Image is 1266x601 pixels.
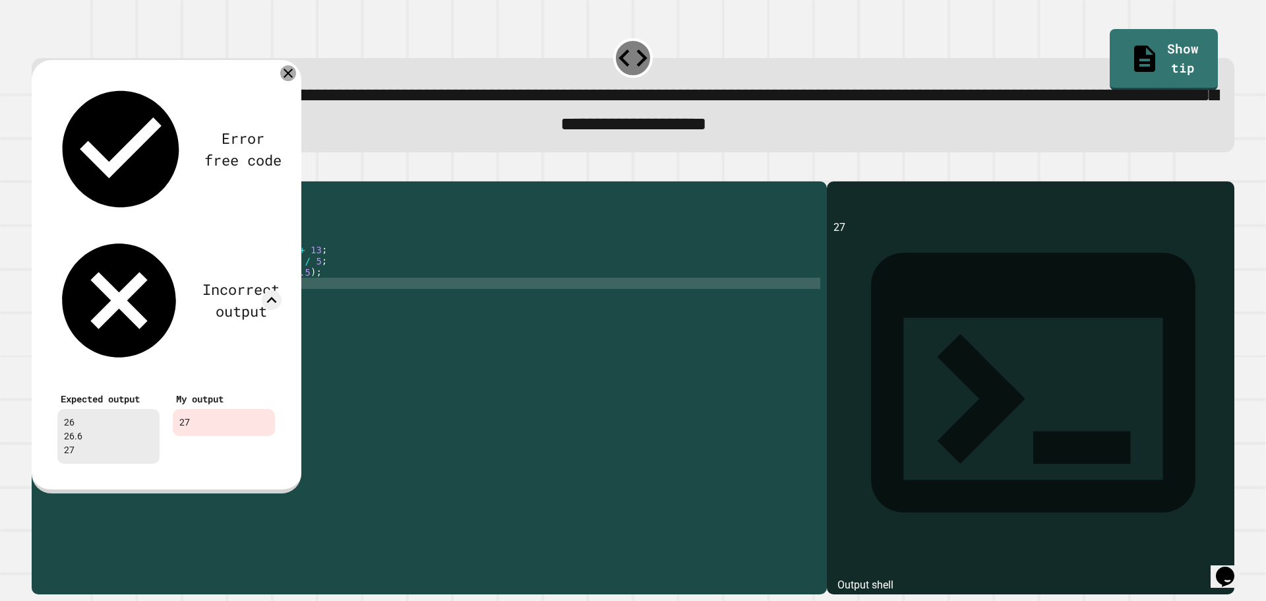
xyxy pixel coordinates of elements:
iframe: To enrich screen reader interactions, please activate Accessibility in Grammarly extension settings [1211,548,1253,588]
div: 27 [833,220,1228,595]
div: My output [176,392,272,406]
a: Show tip [1110,29,1217,90]
div: 26 26.6 27 [57,409,160,464]
div: Error free code [204,127,282,171]
div: Expected output [61,392,156,406]
div: 27 [173,409,275,436]
div: Incorrect output [200,278,282,322]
